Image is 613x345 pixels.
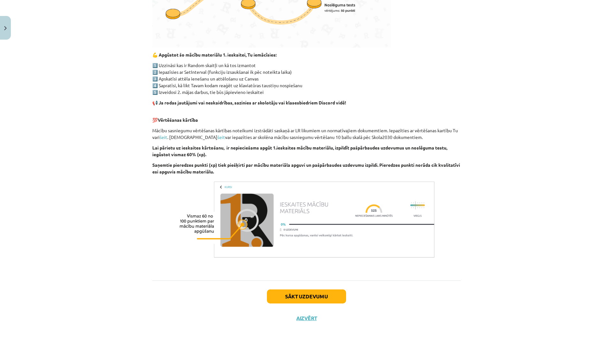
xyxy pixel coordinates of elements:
[152,110,461,123] p: 💯
[158,117,198,123] b: Vērtēšanas kārtība
[152,62,461,96] p: 1️⃣ Uzzināsi kas ir Random skaitļi un kā tos izmantot 2️⃣ Iepazīsies ar SetInterval (funkciju izs...
[217,134,225,140] a: šeit
[294,315,319,321] button: Aizvērt
[160,134,167,140] a: šeit
[4,26,7,30] img: icon-close-lesson-0947bae3869378f0d4975bcd49f059093ad1ed9edebbc8119c70593378902aed.svg
[152,52,276,57] strong: 💪 Apgūstot šo mācību materiālu 1. ieskaitei, Tu iemācīsies:
[152,100,346,105] strong: 📢 Ja rodas jautājumi vai neskaidrības, sazinies ar skolotāju vai klasesbiedriem Discord vidē!
[152,127,461,141] p: Mācību sasniegumu vērtēšanas kārtības noteikumi izstrādāti saskaņā ar LR likumiem un normatīvajie...
[267,289,346,303] button: Sākt uzdevumu
[152,145,447,157] b: Lai pārietu uz ieskaites kārtošanu, ir nepieciešams apgūt 1.ieskaites mācību materiālu, izpildīt ...
[152,162,460,174] b: Saņemtie pieredzes punkti (xp) tiek piešķirti par mācību materiāla apguvi un pašpārbaudes uzdevum...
